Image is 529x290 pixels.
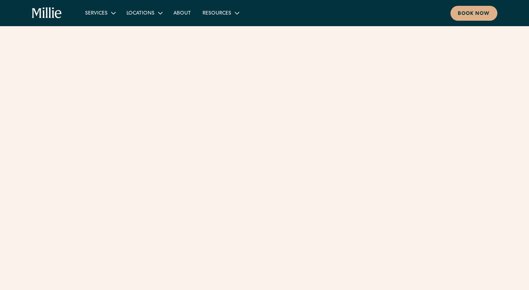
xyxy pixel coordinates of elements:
[85,10,108,17] div: Services
[121,7,168,19] div: Locations
[197,7,244,19] div: Resources
[127,10,155,17] div: Locations
[79,7,121,19] div: Services
[168,7,197,19] a: About
[450,6,497,21] a: Book now
[32,7,62,19] a: home
[458,10,490,18] div: Book now
[203,10,231,17] div: Resources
